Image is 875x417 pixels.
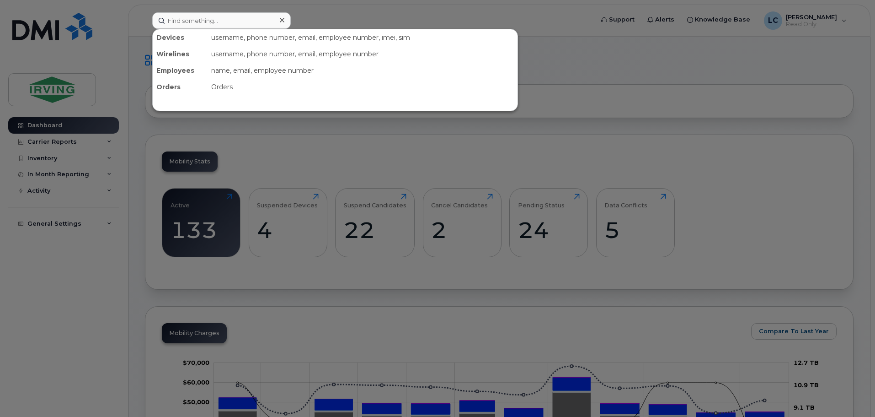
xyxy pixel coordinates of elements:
div: username, phone number, email, employee number, imei, sim [208,29,518,46]
div: Wirelines [153,46,208,62]
div: Employees [153,62,208,79]
div: name, email, employee number [208,62,518,79]
div: Devices [153,29,208,46]
div: Orders [208,79,518,95]
div: Orders [153,79,208,95]
div: username, phone number, email, employee number [208,46,518,62]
